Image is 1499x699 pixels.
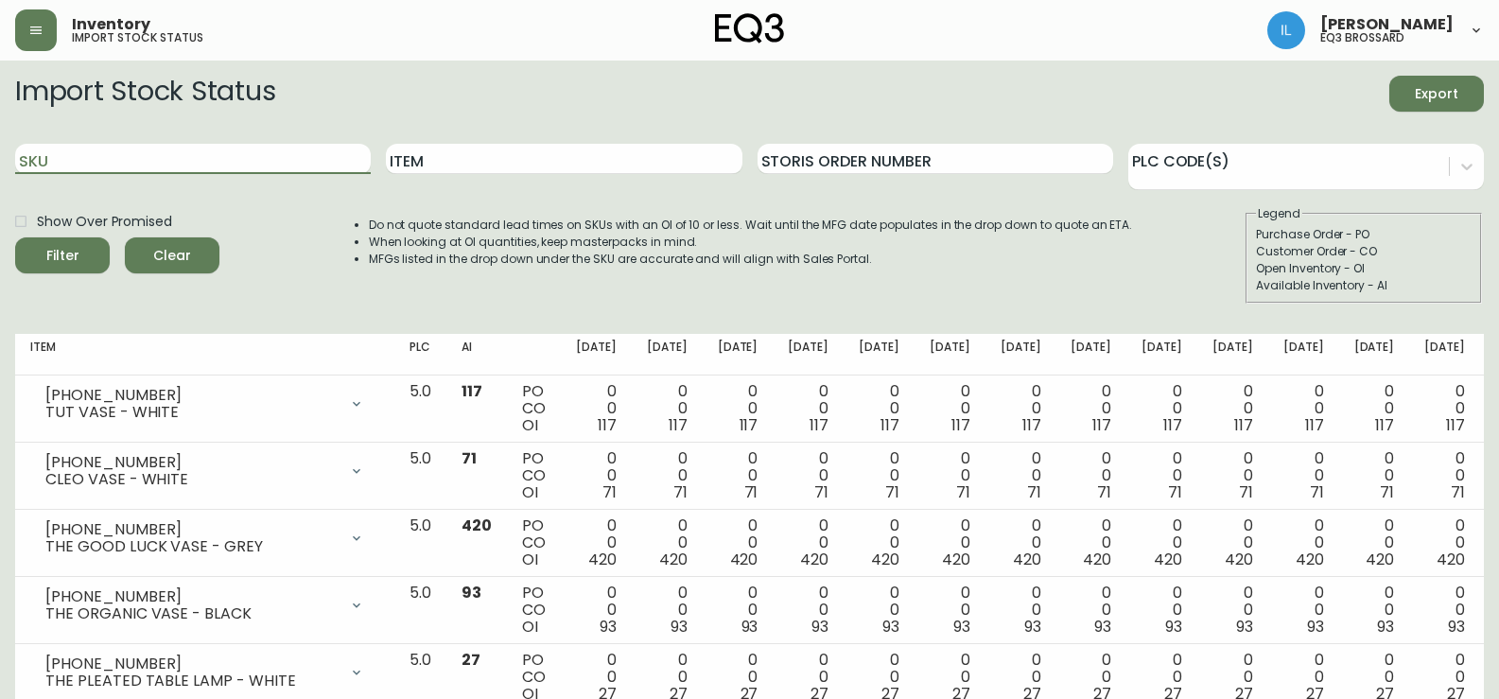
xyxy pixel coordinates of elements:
[1283,585,1324,636] div: 0 0
[885,481,899,503] span: 71
[1236,616,1253,638] span: 93
[1409,334,1480,376] th: [DATE]
[1451,481,1465,503] span: 71
[1256,205,1302,222] legend: Legend
[1256,260,1472,277] div: Open Inventory - OI
[773,334,844,376] th: [DATE]
[788,517,828,568] div: 0 0
[1354,517,1395,568] div: 0 0
[1424,450,1465,501] div: 0 0
[844,334,915,376] th: [DATE]
[930,450,970,501] div: 0 0
[1283,383,1324,434] div: 0 0
[744,481,758,503] span: 71
[30,652,379,693] div: [PHONE_NUMBER]THE PLEATED TABLE LAMP - WHITE
[1001,450,1041,501] div: 0 0
[1354,585,1395,636] div: 0 0
[740,414,758,436] span: 117
[1268,334,1339,376] th: [DATE]
[30,517,379,559] div: [PHONE_NUMBER]THE GOOD LUCK VASE - GREY
[576,585,617,636] div: 0 0
[718,585,758,636] div: 0 0
[715,13,785,44] img: logo
[1283,517,1324,568] div: 0 0
[30,383,379,425] div: [PHONE_NUMBER]TUT VASE - WHITE
[1154,549,1182,570] span: 420
[600,616,617,638] span: 93
[1424,585,1465,636] div: 0 0
[1142,383,1182,434] div: 0 0
[462,380,482,402] span: 117
[1267,11,1305,49] img: 998f055460c6ec1d1452ac0265469103
[788,585,828,636] div: 0 0
[1097,481,1111,503] span: 71
[1163,414,1182,436] span: 117
[522,481,538,503] span: OI
[985,334,1056,376] th: [DATE]
[788,383,828,434] div: 0 0
[859,450,899,501] div: 0 0
[394,577,446,644] td: 5.0
[800,549,828,570] span: 420
[561,334,632,376] th: [DATE]
[462,582,481,603] span: 93
[1256,243,1472,260] div: Customer Order - CO
[1083,549,1111,570] span: 420
[1310,481,1324,503] span: 71
[1354,383,1395,434] div: 0 0
[1296,549,1324,570] span: 420
[1142,450,1182,501] div: 0 0
[522,383,546,434] div: PO CO
[1165,616,1182,638] span: 93
[394,443,446,510] td: 5.0
[30,585,379,626] div: [PHONE_NUMBER]THE ORGANIC VASE - BLACK
[1366,549,1394,570] span: 420
[1305,414,1324,436] span: 117
[671,616,688,638] span: 93
[871,549,899,570] span: 420
[369,217,1133,234] li: Do not quote standard lead times on SKUs with an OI of 10 or less. Wait until the MFG date popula...
[1013,549,1041,570] span: 420
[45,454,338,471] div: [PHONE_NUMBER]
[45,673,338,690] div: THE PLEATED TABLE LAMP - WHITE
[72,17,150,32] span: Inventory
[1022,414,1041,436] span: 117
[522,549,538,570] span: OI
[1071,585,1111,636] div: 0 0
[1256,226,1472,243] div: Purchase Order - PO
[1094,616,1111,638] span: 93
[814,481,828,503] span: 71
[718,383,758,434] div: 0 0
[446,334,507,376] th: AI
[15,76,275,112] h2: Import Stock Status
[1424,383,1465,434] div: 0 0
[1339,334,1410,376] th: [DATE]
[718,450,758,501] div: 0 0
[462,515,492,536] span: 420
[45,655,338,673] div: [PHONE_NUMBER]
[1001,585,1041,636] div: 0 0
[140,244,204,268] span: Clear
[1239,481,1253,503] span: 71
[718,517,758,568] div: 0 0
[576,383,617,434] div: 0 0
[1437,549,1465,570] span: 420
[951,414,970,436] span: 117
[45,404,338,421] div: TUT VASE - WHITE
[632,334,703,376] th: [DATE]
[1256,277,1472,294] div: Available Inventory - AI
[1234,414,1253,436] span: 117
[647,450,688,501] div: 0 0
[1001,517,1041,568] div: 0 0
[394,510,446,577] td: 5.0
[1377,616,1394,638] span: 93
[669,414,688,436] span: 117
[703,334,774,376] th: [DATE]
[522,616,538,638] span: OI
[1168,481,1182,503] span: 71
[1071,383,1111,434] div: 0 0
[1212,517,1253,568] div: 0 0
[1404,82,1469,106] span: Export
[930,383,970,434] div: 0 0
[647,383,688,434] div: 0 0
